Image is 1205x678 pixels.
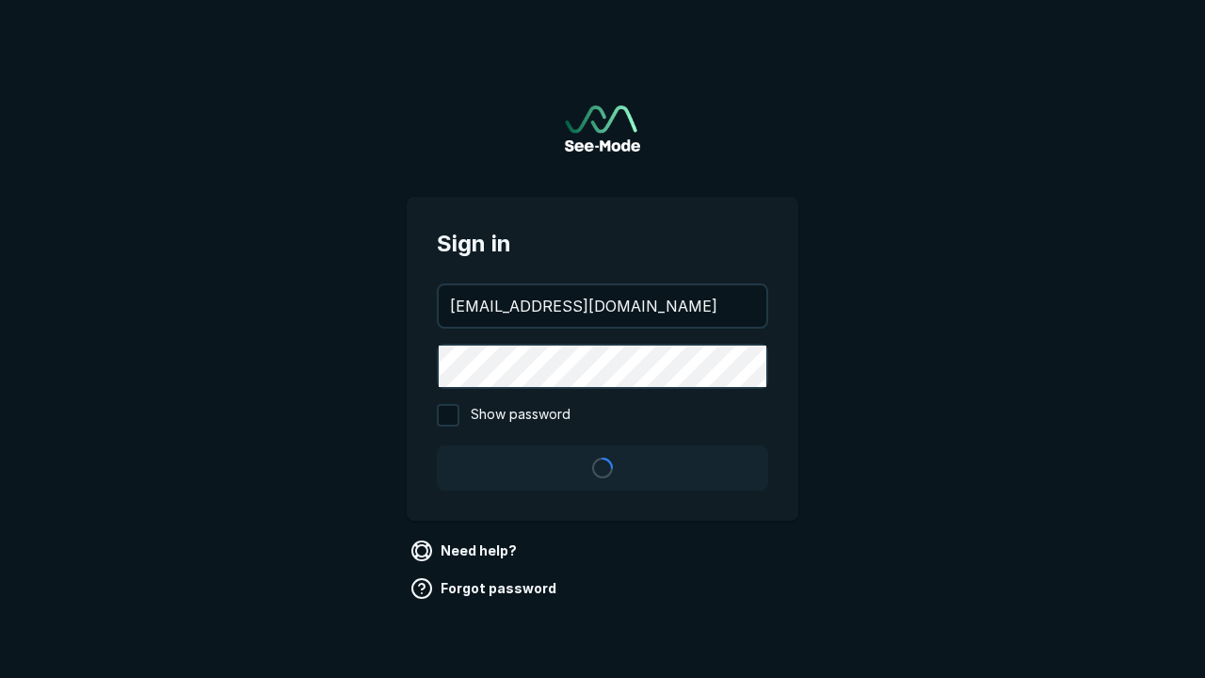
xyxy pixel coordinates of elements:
span: Show password [471,404,570,427]
a: Forgot password [407,573,564,604]
a: Need help? [407,536,524,566]
input: your@email.com [439,285,766,327]
span: Sign in [437,227,768,261]
a: Go to sign in [565,105,640,152]
img: See-Mode Logo [565,105,640,152]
